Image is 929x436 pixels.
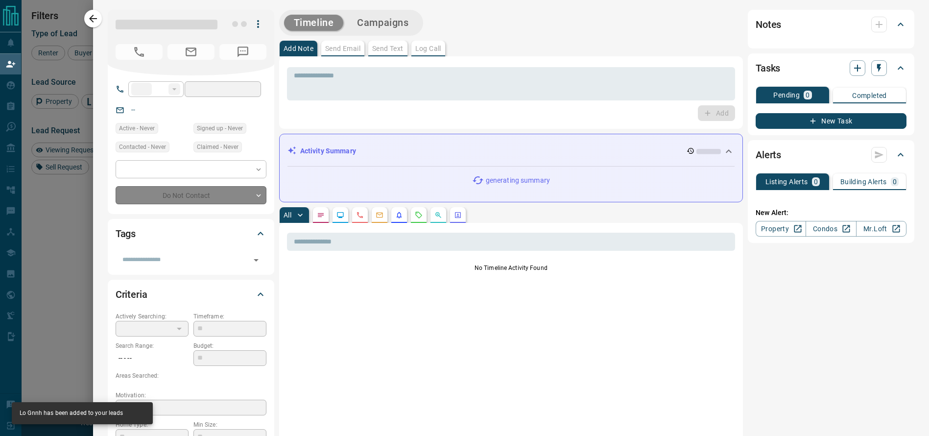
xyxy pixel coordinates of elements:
[756,17,781,32] h2: Notes
[116,222,266,245] div: Tags
[814,178,818,185] p: 0
[193,341,266,350] p: Budget:
[773,92,800,98] p: Pending
[116,312,189,321] p: Actively Searching:
[756,147,781,163] h2: Alerts
[852,92,887,99] p: Completed
[454,211,462,219] svg: Agent Actions
[193,312,266,321] p: Timeframe:
[116,420,189,429] p: Home Type:
[116,44,163,60] span: No Number
[167,44,214,60] span: No Email
[193,420,266,429] p: Min Size:
[756,60,780,76] h2: Tasks
[415,211,423,219] svg: Requests
[893,178,897,185] p: 0
[197,142,238,152] span: Claimed - Never
[347,15,418,31] button: Campaigns
[284,212,291,218] p: All
[317,211,325,219] svg: Notes
[249,253,263,267] button: Open
[284,45,313,52] p: Add Note
[116,391,266,400] p: Motivation:
[116,226,136,242] h2: Tags
[806,221,856,237] a: Condos
[20,405,123,421] div: Lo Gnnh has been added to your leads
[116,283,266,306] div: Criteria
[756,221,806,237] a: Property
[116,186,266,204] div: Do Not Contact
[376,211,383,219] svg: Emails
[840,178,887,185] p: Building Alerts
[336,211,344,219] svg: Lead Browsing Activity
[287,264,735,272] p: No Timeline Activity Found
[756,56,906,80] div: Tasks
[756,113,906,129] button: New Task
[756,208,906,218] p: New Alert:
[116,350,189,366] p: -- - --
[287,142,735,160] div: Activity Summary
[300,146,356,156] p: Activity Summary
[119,123,155,133] span: Active - Never
[486,175,550,186] p: generating summary
[116,287,147,302] h2: Criteria
[197,123,243,133] span: Signed up - Never
[434,211,442,219] svg: Opportunities
[116,341,189,350] p: Search Range:
[756,13,906,36] div: Notes
[395,211,403,219] svg: Listing Alerts
[219,44,266,60] span: No Number
[119,142,166,152] span: Contacted - Never
[284,15,344,31] button: Timeline
[116,371,266,380] p: Areas Searched:
[756,143,906,167] div: Alerts
[856,221,906,237] a: Mr.Loft
[356,211,364,219] svg: Calls
[806,92,810,98] p: 0
[131,106,135,114] a: --
[765,178,808,185] p: Listing Alerts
